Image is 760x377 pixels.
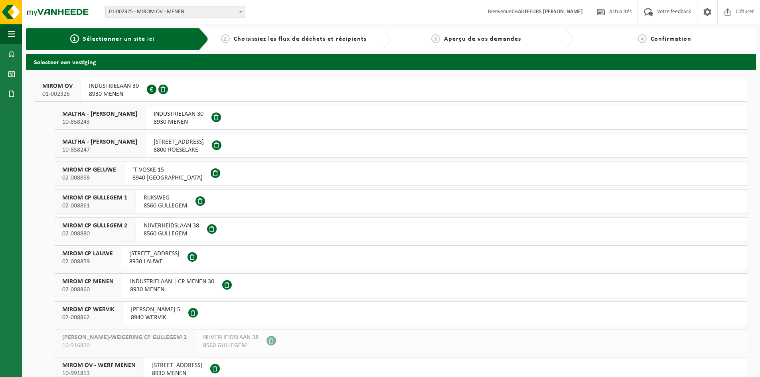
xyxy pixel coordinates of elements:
[83,36,154,42] span: Sélectionner un site ici
[70,34,79,43] span: 1
[26,54,756,69] h2: Selecteer een vestiging
[144,194,188,202] span: RIJKSWEG
[144,202,188,210] span: 8560 GULLEGEM
[154,110,203,118] span: INDUSTRIELAAN 30
[62,341,187,349] span: 10-916820
[203,341,259,349] span: 8560 GULLEGEM
[132,166,203,174] span: 'T VOSKE 15
[62,202,127,210] span: 02-008861
[54,301,748,325] button: MIROM CP WERVIK 02-008862 [PERSON_NAME] 58940 WERVIK
[638,34,647,43] span: 4
[431,34,440,43] span: 3
[130,278,214,286] span: INDUSTRIELAAN | CP MENEN 30
[234,36,367,42] span: Choisissiez les flux de déchets et récipients
[62,286,114,294] span: 02-008860
[144,230,199,238] span: 8560 GULLEGEM
[62,250,113,258] span: MIROM CP LAUWE
[62,361,136,369] span: MIROM OV - WERF MENEN
[221,34,230,43] span: 2
[129,258,180,266] span: 8930 LAUWE
[203,334,259,341] span: NIJVERHEIDSLAAN 38
[62,222,127,230] span: MIROM CP GULLEGEM 2
[54,189,748,213] button: MIROM CP GULLEGEM 1 02-008861 RIJKSWEG8560 GULLEGEM
[89,82,139,90] span: INDUSTRIELAAN 30
[54,273,748,297] button: MIROM CP MENEN 02-008860 INDUSTRIELAAN | CP MENEN 308930 MENEN
[131,314,180,322] span: 8940 WERVIK
[54,134,748,158] button: MALTHA - [PERSON_NAME] 10-858247 [STREET_ADDRESS]8800 ROESELARE
[89,90,139,98] span: 8930 MENEN
[42,82,73,90] span: MIROM OV
[154,146,204,154] span: 8800 ROESELARE
[62,230,127,238] span: 02-008880
[62,138,137,146] span: MALTHA - [PERSON_NAME]
[154,138,204,146] span: [STREET_ADDRESS]
[62,194,127,202] span: MIROM CP GULLEGEM 1
[130,286,214,294] span: 8930 MENEN
[131,306,180,314] span: [PERSON_NAME] 5
[106,6,245,18] span: 01-002325 - MIROM OV - MENEN
[54,106,748,130] button: MALTHA - [PERSON_NAME] 10-858243 INDUSTRIELAAN 308930 MENEN
[144,222,199,230] span: NIJVERHEIDSLAAN 38
[105,6,245,18] span: 01-002325 - MIROM OV - MENEN
[62,110,137,118] span: MALTHA - [PERSON_NAME]
[154,118,203,126] span: 8930 MENEN
[42,90,73,98] span: 01-002325
[54,245,748,269] button: MIROM CP LAUWE 02-008859 [STREET_ADDRESS]8930 LAUWE
[62,258,113,266] span: 02-008859
[54,217,748,241] button: MIROM CP GULLEGEM 2 02-008880 NIJVERHEIDSLAAN 388560 GULLEGEM
[152,361,202,369] span: [STREET_ADDRESS]
[62,334,187,341] span: [PERSON_NAME]-WEIGERING CP GULLEGEM 2
[62,166,116,174] span: MIROM CP GELUWE
[132,174,203,182] span: 8940 [GEOGRAPHIC_DATA]
[129,250,180,258] span: [STREET_ADDRESS]
[54,162,748,186] button: MIROM CP GELUWE 02-008858 'T VOSKE 158940 [GEOGRAPHIC_DATA]
[651,36,691,42] span: Confirmation
[511,9,583,15] strong: CHAUFFEURS [PERSON_NAME]
[62,146,137,154] span: 10-858247
[62,118,137,126] span: 10-858243
[34,78,748,102] button: MIROM OV 01-002325 INDUSTRIELAAN 308930 MENEN
[62,278,114,286] span: MIROM CP MENEN
[62,314,114,322] span: 02-008862
[444,36,521,42] span: Aperçu de vos demandes
[62,306,114,314] span: MIROM CP WERVIK
[62,174,116,182] span: 02-008858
